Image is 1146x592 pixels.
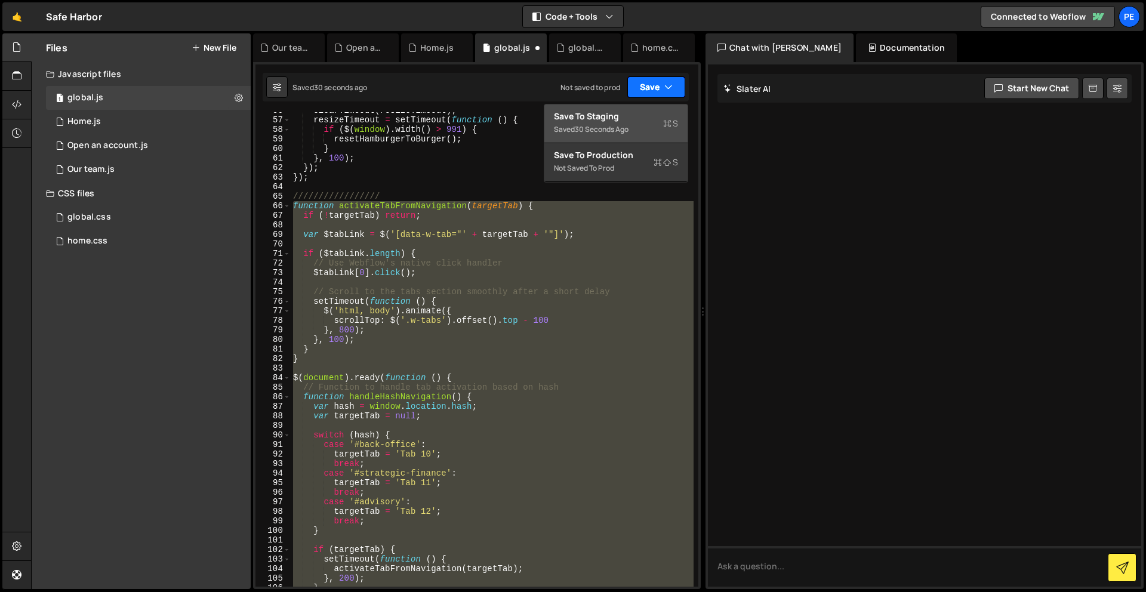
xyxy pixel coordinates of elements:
[654,156,678,168] span: S
[255,535,291,545] div: 101
[255,564,291,573] div: 104
[568,42,606,54] div: global.css
[32,62,251,86] div: Javascript files
[255,459,291,468] div: 93
[255,258,291,268] div: 72
[627,76,685,98] button: Save
[663,118,678,129] span: S
[554,161,678,175] div: Not saved to prod
[255,182,291,192] div: 64
[46,10,102,24] div: Safe Harbor
[255,220,291,230] div: 68
[255,516,291,526] div: 99
[544,104,688,143] button: Save to StagingS Saved30 seconds ago
[67,164,115,175] div: Our team.js
[255,363,291,373] div: 83
[255,144,291,153] div: 60
[554,122,678,137] div: Saved
[255,449,291,459] div: 92
[292,82,367,92] div: Saved
[255,573,291,583] div: 105
[67,140,148,151] div: Open an account.js
[544,104,688,183] div: Code + Tools
[255,172,291,182] div: 63
[255,468,291,478] div: 94
[255,373,291,383] div: 84
[554,149,678,161] div: Save to Production
[314,82,367,92] div: 30 seconds ago
[67,236,107,246] div: home.css
[420,42,454,54] div: Home.js
[554,110,678,122] div: Save to Staging
[255,335,291,344] div: 80
[255,239,291,249] div: 70
[46,86,251,110] div: 16385/45478.js
[46,110,251,134] div: 16385/44326.js
[255,163,291,172] div: 62
[67,212,111,223] div: global.css
[272,42,310,54] div: Our team.js
[255,478,291,488] div: 95
[255,411,291,421] div: 88
[494,42,530,54] div: global.js
[255,325,291,335] div: 79
[67,92,103,103] div: global.js
[46,158,251,181] div: 16385/45046.js
[67,116,101,127] div: Home.js
[255,354,291,363] div: 82
[723,83,771,94] h2: Slater AI
[32,181,251,205] div: CSS files
[46,229,251,253] div: 16385/45146.css
[255,201,291,211] div: 66
[56,94,63,104] span: 1
[46,134,251,158] div: 16385/45136.js
[255,230,291,239] div: 69
[346,42,384,54] div: Open an account.js
[560,82,620,92] div: Not saved to prod
[255,277,291,287] div: 74
[255,153,291,163] div: 61
[255,383,291,392] div: 85
[255,268,291,277] div: 73
[255,497,291,507] div: 97
[544,143,688,182] button: Save to ProductionS Not saved to prod
[856,33,957,62] div: Documentation
[642,42,680,54] div: home.css
[192,43,236,53] button: New File
[981,6,1115,27] a: Connected to Webflow
[255,526,291,535] div: 100
[255,488,291,497] div: 96
[255,545,291,554] div: 102
[255,287,291,297] div: 75
[255,402,291,411] div: 87
[255,507,291,516] div: 98
[255,392,291,402] div: 86
[255,440,291,449] div: 91
[255,211,291,220] div: 67
[255,554,291,564] div: 103
[255,306,291,316] div: 77
[523,6,623,27] button: Code + Tools
[255,249,291,258] div: 71
[706,33,854,62] div: Chat with [PERSON_NAME]
[2,2,32,31] a: 🤙
[255,316,291,325] div: 78
[255,421,291,430] div: 89
[46,41,67,54] h2: Files
[1119,6,1140,27] a: Pe
[255,430,291,440] div: 90
[255,192,291,201] div: 65
[575,124,629,134] div: 30 seconds ago
[255,134,291,144] div: 59
[46,205,251,229] div: 16385/45328.css
[255,125,291,134] div: 58
[255,344,291,354] div: 81
[255,297,291,306] div: 76
[984,78,1079,99] button: Start new chat
[255,115,291,125] div: 57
